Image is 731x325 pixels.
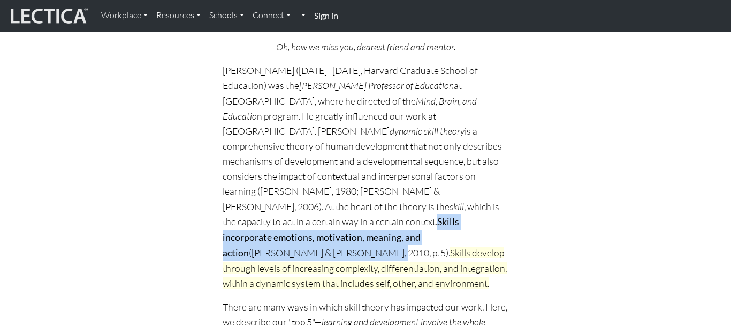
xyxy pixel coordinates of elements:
[299,79,454,91] i: [PERSON_NAME] Professor of Education
[223,63,508,291] p: [PERSON_NAME] ([DATE]–[DATE], Harvard Graduate School of Education) was the at [GEOGRAPHIC_DATA],...
[276,41,455,53] i: Oh, how we miss you, dearest friend and mentor.
[450,201,464,212] i: skill
[248,4,295,27] a: Connect
[205,4,248,27] a: Schools
[97,4,152,27] a: Workplace
[314,10,338,20] strong: Sign in
[223,216,459,258] strong: Skills incorporate emotions, motivation, meaning, and action
[152,4,205,27] a: Resources
[223,247,507,289] span: Skills develop through levels of increasing complexity, differentiation, and integration, within ...
[223,95,477,122] i: Mind, Brain, and Educatio
[8,6,88,26] img: lecticalive
[310,4,342,27] a: Sign in
[390,125,465,137] i: dynamic skill theory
